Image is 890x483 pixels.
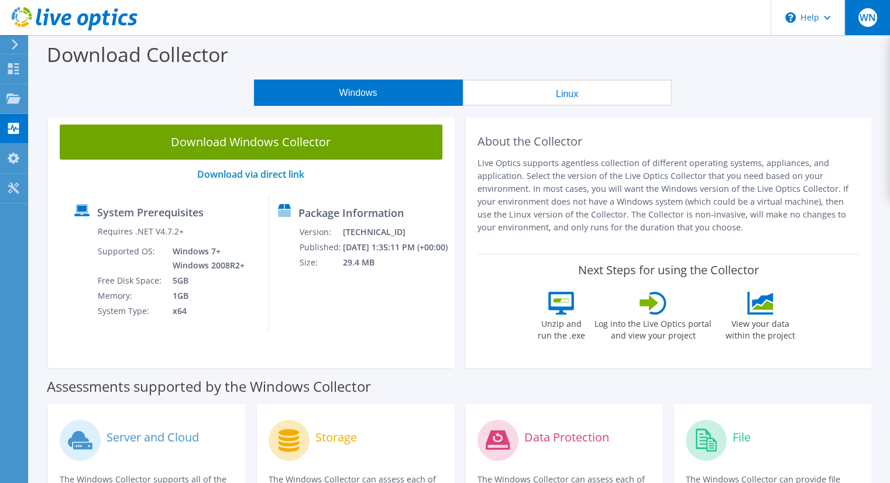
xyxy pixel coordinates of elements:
[733,432,751,443] label: File
[594,315,712,341] label: Log into the Live Optics portal and view your project
[164,288,247,303] td: 1GB
[524,432,609,443] label: Data Protection
[164,273,247,288] td: 5GB
[858,8,877,27] span: WN
[342,225,449,240] td: [TECHNICAL_ID]
[97,244,164,273] td: Supported OS:
[97,288,164,303] td: Memory:
[197,168,304,181] a: Download via direct link
[47,41,228,68] label: Download Collector
[106,432,199,443] label: Server and Cloud
[477,157,860,234] p: Live Optics supports agentless collection of different operating systems, appliances, and applica...
[164,244,247,273] td: Windows 7+ Windows 2008R2+
[97,206,204,218] label: System Prerequisites
[60,125,442,160] a: Download Windows Collector
[254,80,463,106] button: Windows
[718,315,802,341] label: View your data within the project
[97,273,164,288] td: Free Disk Space:
[534,315,588,341] label: Unzip and run the .exe
[164,303,247,319] td: x64
[299,240,342,255] td: Published:
[342,240,449,255] td: [DATE] 1:35:11 PM (+00:00)
[98,226,184,237] label: Requires .NET V4.7.2+
[47,381,371,392] label: Assessments supported by the Windows Collector
[97,303,164,319] td: System Type:
[299,255,342,270] td: Size:
[298,207,403,219] label: Package Information
[315,432,357,443] label: Storage
[578,263,759,277] label: Next Steps for using the Collector
[785,12,796,23] svg: \n
[299,225,342,240] td: Version:
[342,255,449,270] td: 29.4 MB
[463,80,672,106] button: Linux
[477,134,860,149] h2: About the Collector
